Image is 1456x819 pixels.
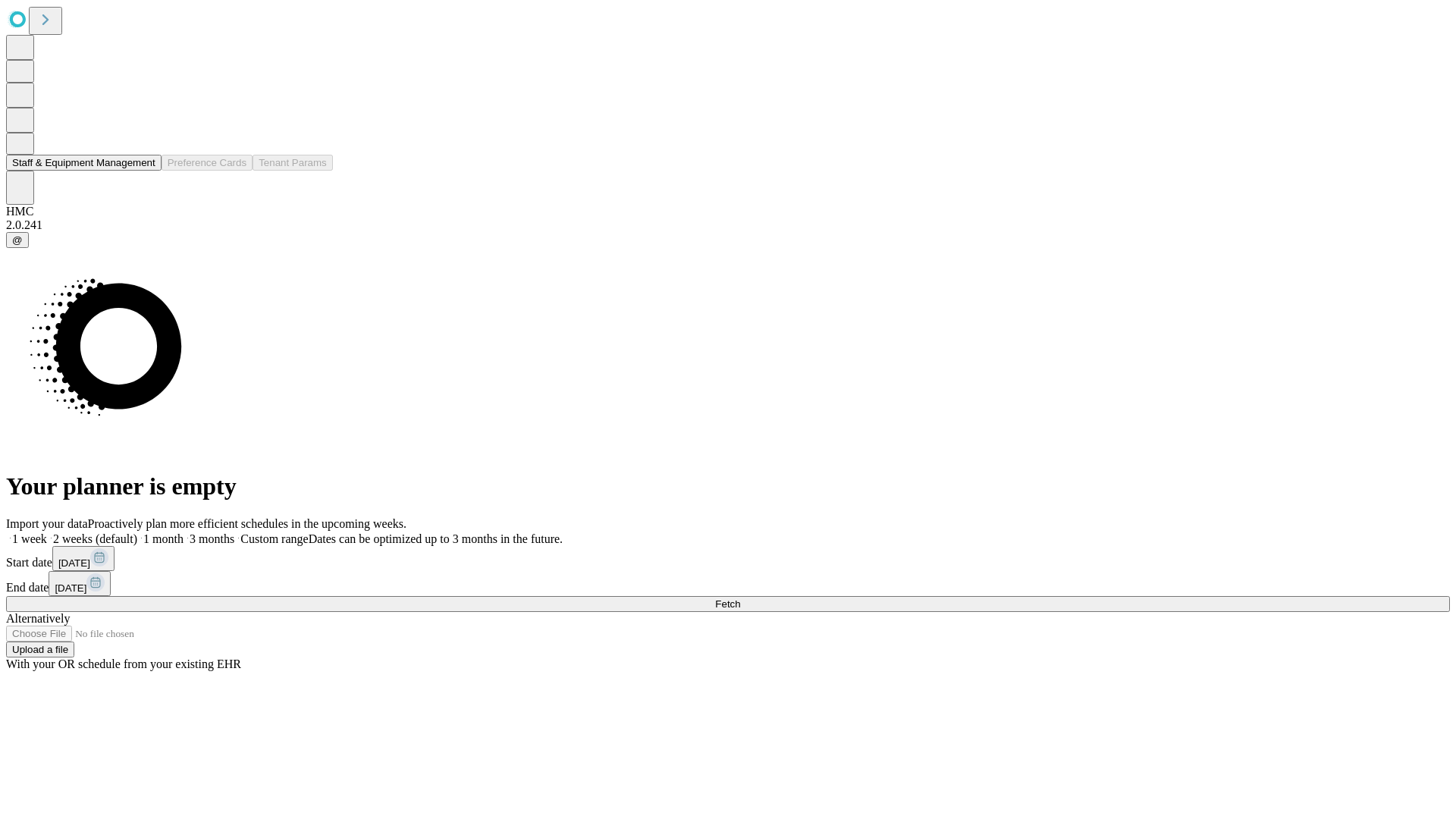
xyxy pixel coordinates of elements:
span: [DATE] [58,557,90,569]
button: Tenant Params [253,155,333,171]
button: [DATE] [49,571,111,596]
span: 3 months [190,532,234,545]
span: Fetch [715,598,740,610]
button: @ [6,232,29,248]
span: Custom range [240,532,308,545]
div: 2.0.241 [6,218,1450,232]
span: @ [12,234,23,246]
span: [DATE] [55,582,86,594]
div: Start date [6,546,1450,571]
button: Staff & Equipment Management [6,155,162,171]
span: 1 month [143,532,184,545]
div: HMC [6,205,1450,218]
span: Dates can be optimized up to 3 months in the future. [309,532,563,545]
button: [DATE] [52,546,115,571]
div: End date [6,571,1450,596]
button: Preference Cards [162,155,253,171]
span: 2 weeks (default) [53,532,137,545]
span: Proactively plan more efficient schedules in the upcoming weeks. [88,517,406,530]
span: Import your data [6,517,88,530]
button: Upload a file [6,642,74,657]
span: 1 week [12,532,47,545]
h1: Your planner is empty [6,472,1450,500]
button: Fetch [6,596,1450,612]
span: With your OR schedule from your existing EHR [6,657,241,670]
span: Alternatively [6,612,70,625]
